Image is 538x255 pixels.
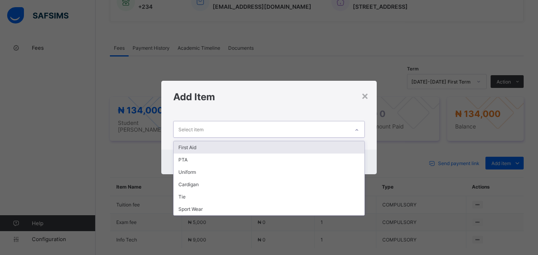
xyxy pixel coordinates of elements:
[174,154,364,166] div: PTA
[178,122,203,137] div: Select item
[174,191,364,203] div: Tie
[174,178,364,191] div: Cardigan
[361,89,369,102] div: ×
[173,91,364,103] h1: Add Item
[174,141,364,154] div: First Aid
[174,166,364,178] div: Uniform
[174,203,364,215] div: Sport Wear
